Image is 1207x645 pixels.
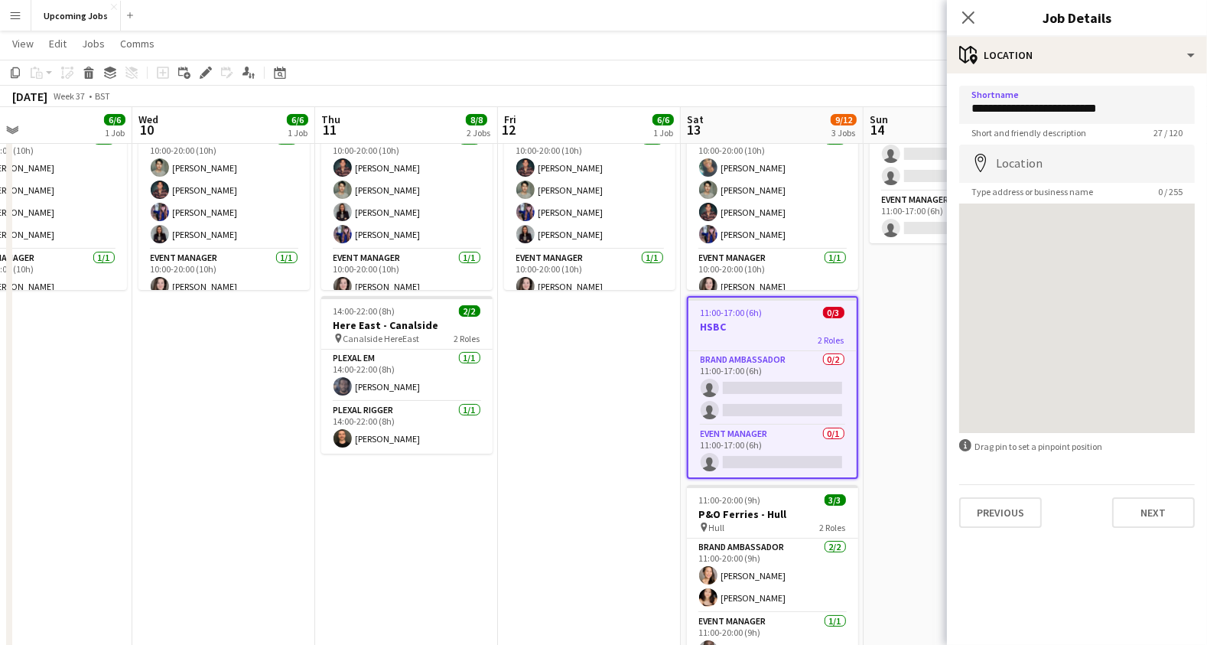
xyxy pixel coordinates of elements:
[1146,186,1195,197] span: 0 / 255
[138,64,310,290] app-job-card: 10:00-20:00 (10h)6/6Pepsi [PERSON_NAME] - Glow Up Townhouse3 RolesBrand Ambassador4/410:00-20:00 ...
[138,112,158,126] span: Wed
[687,249,858,301] app-card-role: Event Manager1/110:00-20:00 (10h)[PERSON_NAME]
[504,64,675,290] app-job-card: 10:00-20:00 (10h)6/6Pepsi [PERSON_NAME] - Glow Up Townhouse3 RolesBrand Ambassador4/410:00-20:00 ...
[138,249,310,301] app-card-role: Event Manager1/110:00-20:00 (10h)[PERSON_NAME]
[138,131,310,249] app-card-role: Brand Ambassador4/410:00-20:00 (10h)[PERSON_NAME][PERSON_NAME][PERSON_NAME][PERSON_NAME]
[709,522,725,533] span: Hull
[321,402,493,454] app-card-role: Plexal Rigger1/114:00-22:00 (8h)[PERSON_NAME]
[688,351,857,425] app-card-role: Brand Ambassador0/211:00-17:00 (6h)
[687,131,858,249] app-card-role: Brand Ambassador4/410:00-20:00 (10h)[PERSON_NAME][PERSON_NAME][PERSON_NAME][PERSON_NAME]
[1141,127,1195,138] span: 27 / 120
[321,64,493,290] app-job-card: 10:00-20:00 (10h)6/6Pepsi [PERSON_NAME] - Glow Up Townhouse3 RolesBrand Ambassador4/410:00-20:00 ...
[120,37,155,50] span: Comms
[947,37,1207,73] div: Location
[825,494,846,506] span: 3/3
[333,305,395,317] span: 14:00-22:00 (8h)
[82,37,105,50] span: Jobs
[947,8,1207,28] h3: Job Details
[870,117,1041,191] app-card-role: Brand Ambassador0/211:00-17:00 (6h)
[831,127,856,138] div: 3 Jobs
[1112,497,1195,528] button: Next
[687,507,858,521] h3: P&O Ferries - Hull
[687,112,704,126] span: Sat
[699,494,761,506] span: 11:00-20:00 (9h)
[136,121,158,138] span: 10
[6,34,40,54] a: View
[76,34,111,54] a: Jobs
[321,296,493,454] app-job-card: 14:00-22:00 (8h)2/2Here East - Canalside Canalside HereEast2 RolesPlexal EM1/114:00-22:00 (8h)[PE...
[504,112,516,126] span: Fri
[50,90,89,102] span: Week 37
[820,522,846,533] span: 2 Roles
[504,249,675,301] app-card-role: Event Manager1/110:00-20:00 (10h)[PERSON_NAME]
[114,34,161,54] a: Comms
[321,131,493,249] app-card-role: Brand Ambassador4/410:00-20:00 (10h)[PERSON_NAME][PERSON_NAME][PERSON_NAME][PERSON_NAME]
[687,539,858,613] app-card-role: Brand Ambassador2/211:00-20:00 (9h)[PERSON_NAME][PERSON_NAME]
[43,34,73,54] a: Edit
[288,127,307,138] div: 1 Job
[870,64,1041,243] app-job-card: 11:00-17:00 (6h)0/3HSBC2 RolesBrand Ambassador0/211:00-17:00 (6h) Event Manager0/111:00-17:00 (6h)
[319,121,340,138] span: 11
[31,1,121,31] button: Upcoming Jobs
[321,112,340,126] span: Thu
[870,112,888,126] span: Sun
[321,350,493,402] app-card-role: Plexal EM1/114:00-22:00 (8h)[PERSON_NAME]
[49,37,67,50] span: Edit
[688,320,857,334] h3: HSBC
[466,114,487,125] span: 8/8
[287,114,308,125] span: 6/6
[12,89,47,104] div: [DATE]
[701,307,763,318] span: 11:00-17:00 (6h)
[321,318,493,332] h3: Here East - Canalside
[95,90,110,102] div: BST
[104,114,125,125] span: 6/6
[959,439,1195,454] div: Drag pin to set a pinpoint position
[504,131,675,249] app-card-role: Brand Ambassador4/410:00-20:00 (10h)[PERSON_NAME][PERSON_NAME][PERSON_NAME][PERSON_NAME]
[959,186,1105,197] span: Type address or business name
[685,121,704,138] span: 13
[687,64,858,290] app-job-card: 10:00-20:00 (10h)6/6Pepsi [PERSON_NAME] - Glow Up Townhouse3 RolesBrand Ambassador4/410:00-20:00 ...
[467,127,490,138] div: 2 Jobs
[653,127,673,138] div: 1 Job
[688,425,857,477] app-card-role: Event Manager0/111:00-17:00 (6h)
[687,296,858,479] app-job-card: 11:00-17:00 (6h)0/3HSBC2 RolesBrand Ambassador0/211:00-17:00 (6h) Event Manager0/111:00-17:00 (6h)
[652,114,674,125] span: 6/6
[459,305,480,317] span: 2/2
[343,333,420,344] span: Canalside HereEast
[870,191,1041,243] app-card-role: Event Manager0/111:00-17:00 (6h)
[502,121,516,138] span: 12
[321,249,493,301] app-card-role: Event Manager1/110:00-20:00 (10h)[PERSON_NAME]
[959,127,1098,138] span: Short and friendly description
[867,121,888,138] span: 14
[105,127,125,138] div: 1 Job
[823,307,844,318] span: 0/3
[959,497,1042,528] button: Previous
[12,37,34,50] span: View
[454,333,480,344] span: 2 Roles
[831,114,857,125] span: 9/12
[818,334,844,346] span: 2 Roles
